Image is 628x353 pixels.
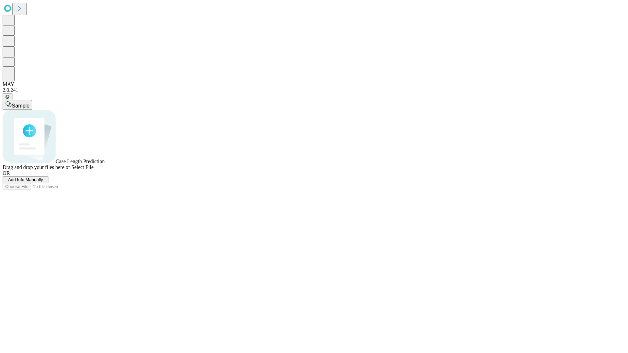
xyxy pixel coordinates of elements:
div: 2.0.241 [3,87,625,93]
span: Add Info Manually [8,177,43,182]
button: @ [3,93,12,100]
span: Sample [12,103,29,109]
span: @ [5,94,10,99]
span: Case Length Prediction [56,159,105,164]
span: Drag and drop your files here or [3,164,70,170]
button: Sample [3,100,32,110]
span: OR [3,170,10,176]
button: Add Info Manually [3,176,48,183]
span: Select File [71,164,94,170]
div: MAY [3,81,625,87]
